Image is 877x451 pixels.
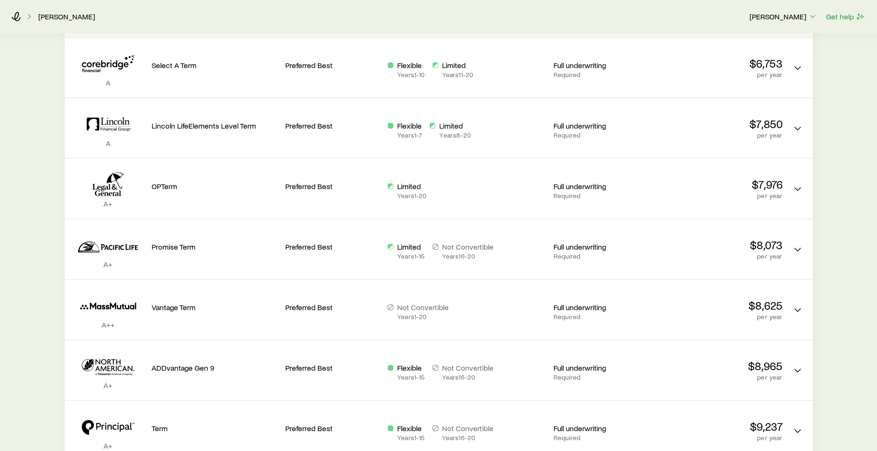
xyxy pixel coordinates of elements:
p: Full underwriting [553,61,648,70]
p: A [72,78,144,87]
p: A+ [72,381,144,390]
p: Years 11 - 20 [442,71,474,78]
p: Required [553,313,648,321]
p: per year [656,71,783,78]
p: OPTerm [152,182,278,191]
p: Years 1 - 10 [397,71,425,78]
p: Years 1 - 15 [397,434,425,442]
p: Required [553,71,648,78]
p: Not Convertible [442,242,494,252]
p: Required [553,252,648,260]
p: Required [553,373,648,381]
p: Years 1 - 15 [397,373,425,381]
p: Select A Term [152,61,278,70]
p: [PERSON_NAME] [749,12,817,21]
p: Limited [442,61,474,70]
p: A+ [72,199,144,208]
p: Preferred Best [285,121,380,130]
p: Full underwriting [553,182,648,191]
p: $9,237 [656,420,783,433]
p: ADDvantage Gen 9 [152,363,278,373]
p: Preferred Best [285,363,380,373]
p: Preferred Best [285,303,380,312]
a: [PERSON_NAME] [38,12,95,21]
p: A+ [72,260,144,269]
p: Flexible [397,61,425,70]
p: per year [656,131,783,139]
p: $6,753 [656,57,783,70]
p: Years 1 - 7 [397,131,422,139]
p: Term [152,424,278,433]
p: Preferred Best [285,424,380,433]
p: Years 16 - 20 [442,252,494,260]
p: Years 1 - 20 [397,192,426,199]
p: Promise Term [152,242,278,252]
p: Full underwriting [553,424,648,433]
p: Full underwriting [553,121,648,130]
p: Preferred Best [285,242,380,252]
p: Years 16 - 20 [442,373,494,381]
p: Flexible [397,424,425,433]
p: Limited [439,121,470,130]
p: A+ [72,441,144,451]
p: per year [656,252,783,260]
p: Years 16 - 20 [442,434,494,442]
p: per year [656,373,783,381]
p: Limited [397,242,425,252]
p: $8,965 [656,359,783,373]
p: Not Convertible [397,303,449,312]
p: $7,850 [656,117,783,130]
p: $8,073 [656,238,783,252]
p: Years 1 - 20 [397,313,449,321]
p: Not Convertible [442,363,494,373]
p: Vantage Term [152,303,278,312]
p: Required [553,131,648,139]
p: $8,625 [656,299,783,312]
p: per year [656,192,783,199]
p: Full underwriting [553,363,648,373]
p: A [72,139,144,148]
p: Years 1 - 15 [397,252,425,260]
p: Preferred Best [285,182,380,191]
p: Required [553,192,648,199]
button: [PERSON_NAME] [749,11,818,23]
p: Flexible [397,363,425,373]
p: Limited [397,182,426,191]
p: Full underwriting [553,303,648,312]
p: Lincoln LifeElements Level Term [152,121,278,130]
p: Full underwriting [553,242,648,252]
p: per year [656,434,783,442]
button: Get help [826,11,866,22]
p: A++ [72,320,144,330]
p: per year [656,313,783,321]
p: Preferred Best [285,61,380,70]
p: Not Convertible [442,424,494,433]
p: Years 8 - 20 [439,131,470,139]
p: Flexible [397,121,422,130]
p: $7,976 [656,178,783,191]
p: Required [553,434,648,442]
